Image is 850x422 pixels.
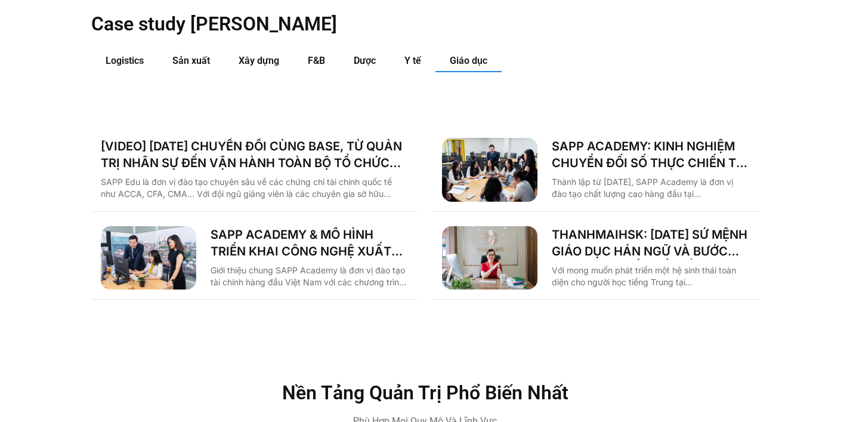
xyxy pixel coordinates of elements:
a: [VIDEO] [DATE] CHUYỂN ĐỔI CÙNG BASE, TỪ QUẢN TRỊ NHÂN SỰ ĐẾN VẬN HÀNH TOÀN BỘ TỔ CHỨC TẠI [GEOGRA... [101,138,409,171]
img: Thanh Mai HSK chuyển đổi số cùng base [442,226,537,290]
span: Logistics [106,55,144,66]
span: F&B [308,55,325,66]
h2: Nền Tảng Quản Trị Phổ Biến Nhất [172,383,679,402]
p: Giới thiệu chung SAPP Academy là đơn vị đào tạo tài chính hàng đầu Việt Nam với các chương trình ... [211,264,409,288]
p: Thành lập từ [DATE], SAPP Academy là đơn vị đào tạo chất lượng cao hàng đầu tại [GEOGRAPHIC_DATA]... [552,176,750,200]
span: Y tế [404,55,421,66]
span: Sản xuất [172,55,210,66]
span: Dược [354,55,376,66]
div: Các tab. Mở mục bằng phím Enter hoặc Space, đóng bằng phím Esc và di chuyển bằng các phím mũi tên. [91,50,759,300]
p: SAPP Edu là đơn vị đào tạo chuyên sâu về các chứng chỉ tài chính quốc tế như ACCA, CFA, CMA… Với ... [101,176,409,200]
a: SAPP ACADEMY & MÔ HÌNH TRIỂN KHAI CÔNG NGHỆ XUẤT PHÁT TỪ TƯ DUY QUẢN TRỊ [211,226,409,260]
span: Xây dựng [239,55,279,66]
span: Giáo dục [450,55,487,66]
p: Với mong muốn phát triển một hệ sinh thái toàn diện cho người học tiếng Trung tại [GEOGRAPHIC_DAT... [552,264,750,288]
a: THANHMAIHSK: [DATE] SỨ MỆNH GIÁO DỤC HÁN NGỮ VÀ BƯỚC NGOẶT CHUYỂN ĐỔI SỐ [552,226,750,260]
h2: Case study [PERSON_NAME] [91,12,759,36]
a: SAPP ACADEMY: KINH NGHIỆM CHUYỂN ĐỐI SỐ THỰC CHIẾN TỪ TƯ DUY QUẢN TRỊ VỮNG [552,138,750,171]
